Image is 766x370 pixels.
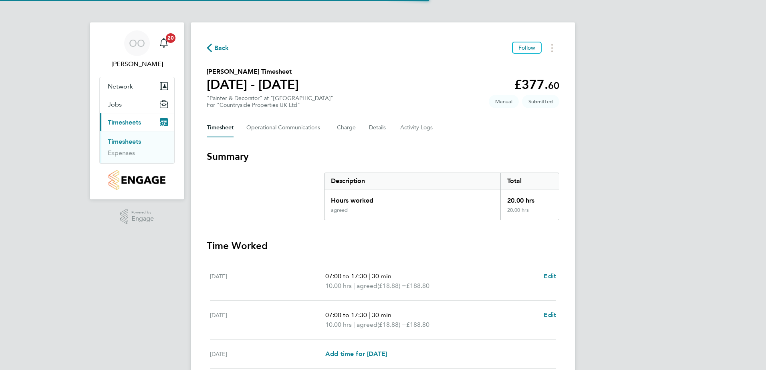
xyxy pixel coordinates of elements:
[369,272,370,280] span: |
[325,311,367,319] span: 07:00 to 17:30
[325,321,352,328] span: 10.00 hrs
[500,189,559,207] div: 20.00 hrs
[337,118,356,137] button: Charge
[210,271,325,291] div: [DATE]
[100,95,174,113] button: Jobs
[489,95,519,108] span: This timesheet was manually created.
[100,77,174,95] button: Network
[544,311,556,319] span: Edit
[207,76,299,92] h1: [DATE] - [DATE]
[353,282,355,290] span: |
[109,170,165,190] img: countryside-properties-logo-retina.png
[544,272,556,280] span: Edit
[120,209,154,224] a: Powered byEngage
[400,118,434,137] button: Activity Logs
[246,118,324,137] button: Operational Communications
[544,310,556,320] a: Edit
[545,42,559,54] button: Timesheets Menu
[500,207,559,220] div: 20.00 hrs
[207,118,234,137] button: Timesheet
[207,150,559,163] h3: Summary
[500,173,559,189] div: Total
[406,282,429,290] span: £188.80
[518,44,535,51] span: Follow
[100,131,174,163] div: Timesheets
[99,170,175,190] a: Go to home page
[325,282,352,290] span: 10.00 hrs
[207,102,333,109] div: For "Countryside Properties UK Ltd"
[377,282,406,290] span: (£18.88) =
[108,119,141,126] span: Timesheets
[544,271,556,281] a: Edit
[512,42,542,54] button: Follow
[325,350,387,358] span: Add time for [DATE]
[377,321,406,328] span: (£18.88) =
[514,77,559,92] app-decimal: £377.
[353,321,355,328] span: |
[325,272,367,280] span: 07:00 to 17:30
[548,80,559,91] span: 60
[207,239,559,252] h3: Time Worked
[324,173,559,220] div: Summary
[325,189,500,207] div: Hours worked
[108,101,122,108] span: Jobs
[100,113,174,131] button: Timesheets
[406,321,429,328] span: £188.80
[131,209,154,216] span: Powered by
[357,320,377,330] span: agreed
[331,207,348,213] div: agreed
[207,43,229,53] button: Back
[325,173,500,189] div: Description
[108,138,141,145] a: Timesheets
[108,82,133,90] span: Network
[357,281,377,291] span: agreed
[522,95,559,108] span: This timesheet is Submitted.
[166,33,175,43] span: 20
[369,311,370,319] span: |
[90,22,184,199] nav: Main navigation
[207,95,333,109] div: "Painter & Decorator" at "[GEOGRAPHIC_DATA]"
[369,118,387,137] button: Details
[214,43,229,53] span: Back
[99,30,175,69] a: OO[PERSON_NAME]
[210,310,325,330] div: [DATE]
[129,38,145,48] span: OO
[325,349,387,359] a: Add time for [DATE]
[99,59,175,69] span: Ola Oke
[207,67,299,76] h2: [PERSON_NAME] Timesheet
[108,149,135,157] a: Expenses
[210,349,325,359] div: [DATE]
[372,311,391,319] span: 30 min
[372,272,391,280] span: 30 min
[131,215,154,222] span: Engage
[156,30,172,56] a: 20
